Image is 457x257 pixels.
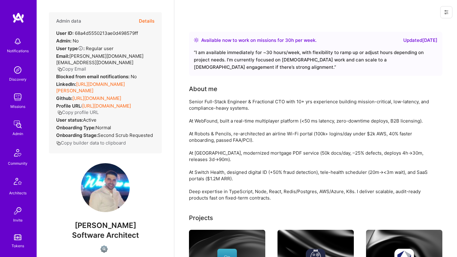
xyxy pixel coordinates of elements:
[12,118,24,130] img: admin teamwork
[12,64,24,76] img: discovery
[56,74,131,79] strong: Blocked from email notifications:
[56,73,137,80] div: No
[100,245,108,253] img: Not Scrubbed
[189,213,213,222] div: Projects
[12,205,24,217] img: Invite
[285,37,291,43] span: 30
[56,38,79,44] div: No
[10,103,25,110] div: Missions
[56,53,143,65] span: [PERSON_NAME][DOMAIN_NAME][EMAIL_ADDRESS][DOMAIN_NAME]
[12,12,24,23] img: logo
[57,109,99,116] button: Copy profile URL
[56,30,74,36] strong: User ID:
[201,37,317,44] div: Available now to work on missions for h per week .
[56,81,125,94] a: [URL][DOMAIN_NAME][PERSON_NAME]
[189,98,433,201] div: Senior Full-Stack Engineer & Fractional CTO with 10+ yrs experience building mission-critical, lo...
[13,130,23,137] div: Admin
[57,67,62,72] i: icon Copy
[194,38,199,42] img: Availability
[10,145,25,160] img: Community
[56,132,98,138] strong: Onboarding Stage:
[7,48,29,54] div: Notifications
[49,221,162,230] span: [PERSON_NAME]
[139,12,154,30] button: Details
[13,217,23,223] div: Invite
[96,125,111,130] span: normal
[9,190,27,196] div: Architects
[8,160,27,167] div: Community
[56,125,96,130] strong: Onboarding Type:
[14,234,21,240] img: tokens
[56,81,76,87] strong: LinkedIn:
[78,46,83,51] i: Help
[10,175,25,190] img: Architects
[82,103,131,109] a: [URL][DOMAIN_NAME]
[9,76,27,83] div: Discovery
[56,18,81,24] h4: Admin data
[56,46,85,51] strong: User type :
[56,45,114,52] div: Regular user
[12,35,24,48] img: bell
[12,243,24,249] div: Tokens
[56,140,126,146] button: Copy builder data to clipboard
[72,95,121,101] a: [URL][DOMAIN_NAME]
[56,117,83,123] strong: User status:
[12,91,24,103] img: teamwork
[194,49,437,71] div: “ I am available immediately for ~30 hours/week, with flexibility to ramp up or adjust hours depe...
[57,110,62,115] i: icon Copy
[189,84,217,94] div: About me
[83,117,96,123] span: Active
[72,231,139,240] span: Software Architect
[56,30,138,36] div: 68a4d5550213ae0d498579ff
[57,66,86,72] button: Copy Email
[403,37,437,44] div: Updated [DATE]
[98,132,153,138] span: Second Scrub Requested
[56,95,72,101] strong: Github:
[56,141,61,145] i: icon Copy
[56,38,71,44] strong: Admin:
[56,103,82,109] strong: Profile URL:
[81,163,130,212] img: User Avatar
[56,53,69,59] strong: Email:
